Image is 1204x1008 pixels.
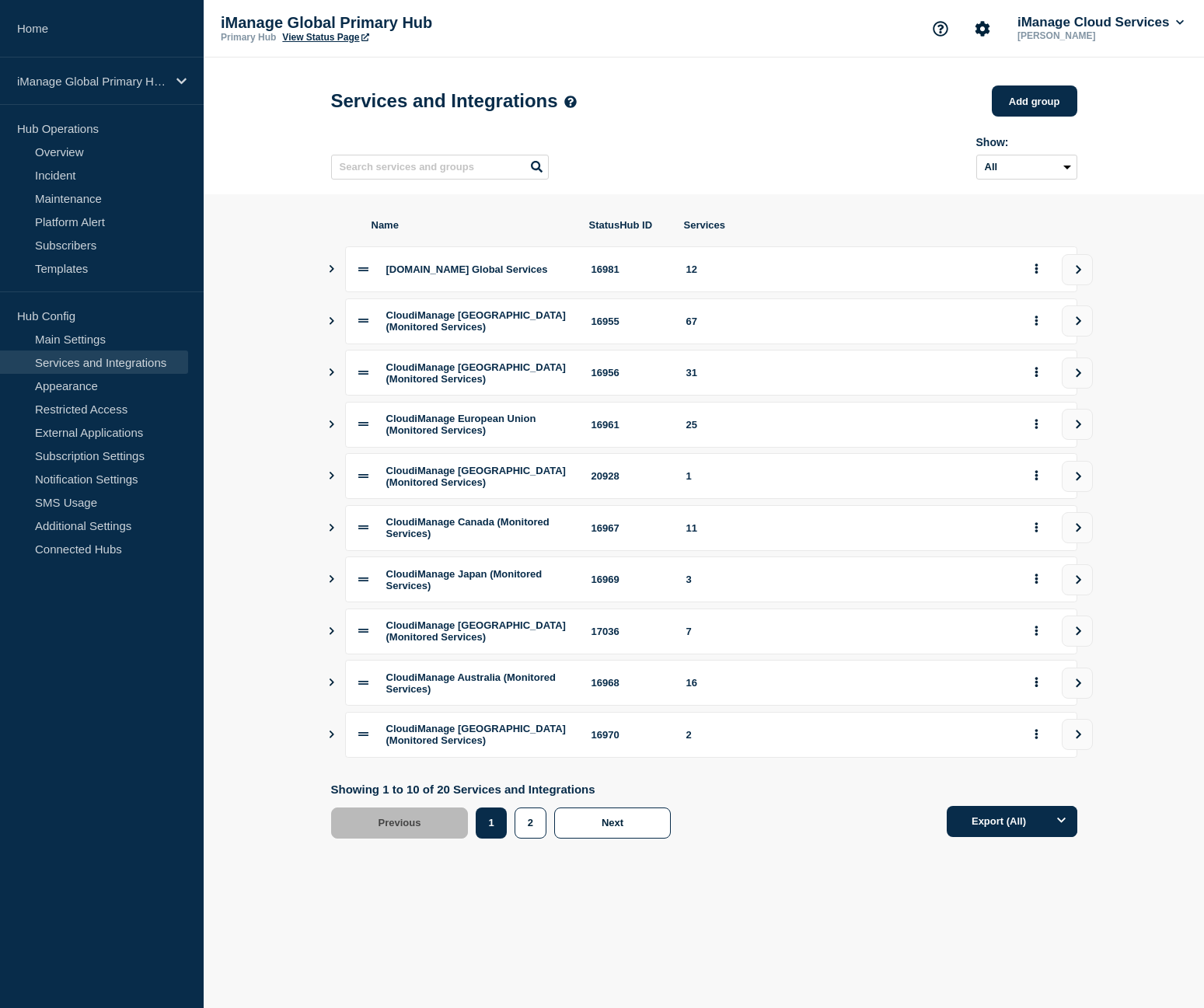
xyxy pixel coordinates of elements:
button: group actions [1027,567,1046,591]
button: group actions [1027,723,1046,747]
span: CloudiManage [GEOGRAPHIC_DATA] (Monitored Services) [386,361,566,385]
button: Show services [328,350,336,396]
button: group actions [1027,309,1046,333]
div: 16969 [592,574,668,585]
span: Name [372,219,571,231]
button: view group [1062,564,1093,595]
div: 16967 [592,522,668,534]
div: Show: [976,136,1077,148]
p: iManage Global Primary Hub [221,14,532,32]
button: Show services [328,453,336,499]
div: 16961 [592,419,668,431]
div: 31 [686,367,1008,378]
button: group actions [1027,257,1046,281]
div: 16968 [592,677,668,689]
span: CloudiManage [GEOGRAPHIC_DATA] (Monitored Services) [386,465,566,488]
p: iManage Global Primary Hub [17,75,166,88]
button: group actions [1027,619,1046,644]
button: view group [1062,358,1093,389]
span: CloudiManage [GEOGRAPHIC_DATA] (Monitored Services) [386,309,566,333]
button: view group [1062,305,1093,337]
div: 7 [686,626,1008,637]
button: Next [554,807,671,839]
p: Showing 1 to 10 of 20 Services and Integrations [331,783,679,796]
button: Previous [331,807,469,839]
button: Options [1046,806,1077,837]
button: view group [1062,616,1093,647]
span: CloudiManage [GEOGRAPHIC_DATA] (Monitored Services) [386,723,566,746]
a: View Status Page [282,32,368,43]
div: 17036 [592,626,668,637]
button: Account settings [966,12,999,45]
button: Export (All) [947,806,1077,837]
button: view group [1062,254,1093,285]
button: Show services [328,712,336,758]
div: 1 [686,470,1008,482]
span: Next [602,817,623,828]
button: view group [1062,512,1093,543]
div: 16970 [592,729,668,741]
div: 11 [686,522,1008,534]
span: CloudiManage Canada (Monitored Services) [386,516,550,539]
div: 20928 [592,470,668,482]
button: 2 [515,807,546,839]
span: CloudiManage [GEOGRAPHIC_DATA] (Monitored Services) [386,619,566,643]
button: view group [1062,461,1093,492]
p: [PERSON_NAME] [1014,30,1176,41]
button: Show services [328,609,336,654]
button: view group [1062,409,1093,440]
span: StatusHub ID [589,219,665,231]
span: CloudiManage Japan (Monitored Services) [386,568,543,591]
button: group actions [1027,671,1046,695]
div: 12 [686,263,1008,275]
span: CloudiManage Australia (Monitored Services) [386,671,556,695]
span: Services [684,219,1009,231]
button: Show services [328,298,336,344]
div: 25 [686,419,1008,431]
button: group actions [1027,464,1046,488]
button: group actions [1027,516,1046,540]
div: 16981 [592,263,668,275]
div: 2 [686,729,1008,741]
button: group actions [1027,413,1046,437]
div: 16956 [592,367,668,378]
button: group actions [1027,361,1046,385]
span: Previous [379,817,421,828]
div: 16955 [592,316,668,327]
div: 67 [686,316,1008,327]
h1: Services and Integrations [331,90,577,112]
p: Primary Hub [221,32,276,43]
input: Search services and groups [331,155,549,180]
button: Show services [328,246,336,292]
button: Show services [328,556,336,602]
button: view group [1062,719,1093,750]
button: Show services [328,402,336,448]
button: 1 [476,807,506,839]
div: 16 [686,677,1008,689]
span: CloudiManage European Union (Monitored Services) [386,413,536,436]
button: Show services [328,660,336,706]
div: 3 [686,574,1008,585]
select: Archived [976,155,1077,180]
button: Show services [328,505,336,551]
span: [DOMAIN_NAME] Global Services [386,263,548,275]
button: view group [1062,668,1093,699]
button: Add group [992,85,1077,117]
button: iManage Cloud Services [1014,15,1187,30]
button: Support [924,12,957,45]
